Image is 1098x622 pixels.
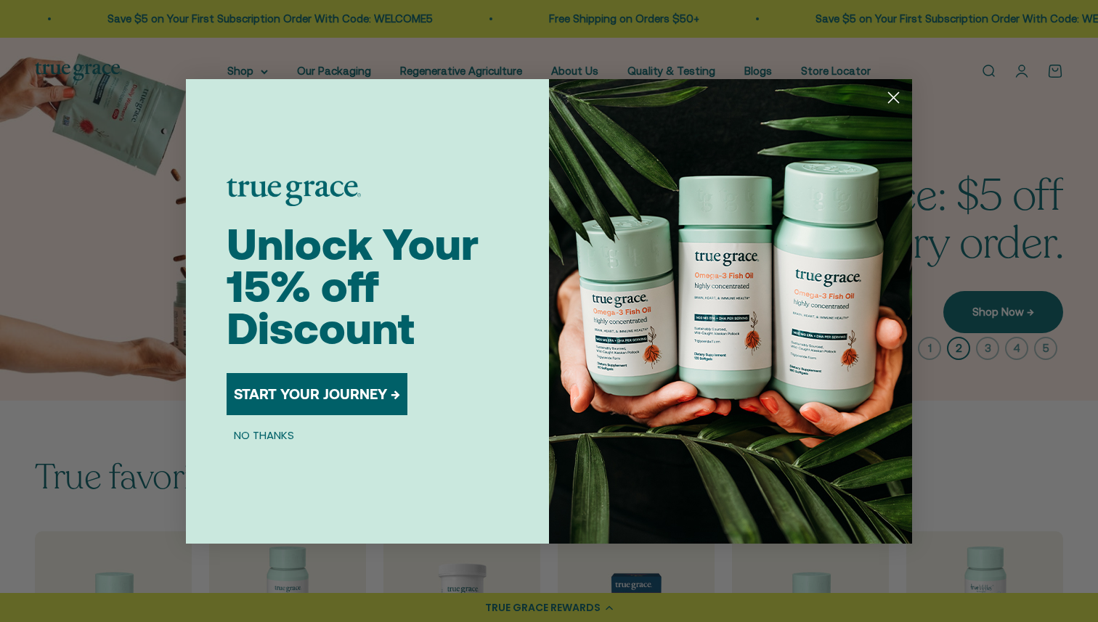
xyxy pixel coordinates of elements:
span: Unlock Your 15% off Discount [227,219,479,353]
img: 098727d5-50f8-4f9b-9554-844bb8da1403.jpeg [549,79,912,544]
img: logo placeholder [227,179,361,206]
button: Close dialog [881,85,906,110]
button: START YOUR JOURNEY → [227,373,407,415]
button: NO THANKS [227,427,301,444]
